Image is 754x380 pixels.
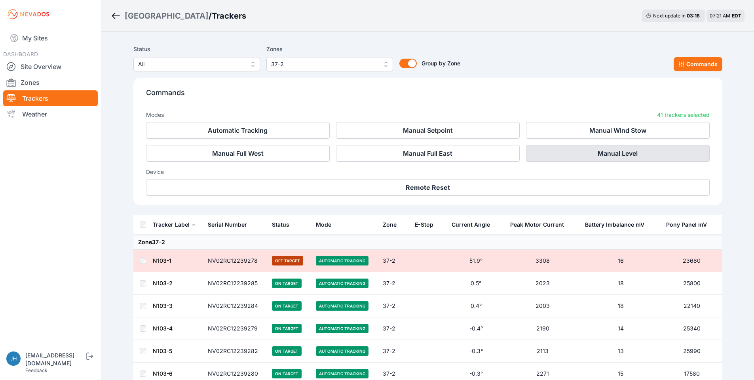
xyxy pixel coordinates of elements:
td: 25340 [661,317,722,340]
td: 25800 [661,272,722,295]
td: 37-2 [378,250,410,272]
div: Peak Motor Current [510,221,564,229]
div: 03 : 16 [687,13,701,19]
button: Mode [316,215,338,234]
span: On Target [272,301,302,311]
button: Remote Reset [146,179,710,196]
td: 14 [580,317,661,340]
span: Automatic Tracking [316,301,368,311]
a: My Sites [3,29,98,48]
span: On Target [272,279,302,288]
span: Next update in [653,13,686,19]
button: Serial Number [208,215,253,234]
td: -0.4° [447,317,505,340]
div: Status [272,221,289,229]
button: Zone [383,215,403,234]
span: On Target [272,369,302,378]
span: Automatic Tracking [316,346,368,356]
td: 23680 [661,250,722,272]
div: Zone [383,221,397,229]
button: Manual Full East [336,145,520,162]
td: 3308 [505,250,580,272]
p: Commands [146,87,710,105]
label: Zones [266,44,393,54]
td: NV02RC12239285 [203,272,268,295]
button: Pony Panel mV [666,215,713,234]
button: Current Angle [452,215,496,234]
td: NV02RC12239284 [203,295,268,317]
button: Status [272,215,296,234]
a: N103-6 [153,370,173,377]
button: Battery Imbalance mV [585,215,651,234]
td: 37-2 [378,272,410,295]
button: Commands [674,57,722,71]
td: 13 [580,340,661,363]
button: Manual Full West [146,145,330,162]
td: -0.3° [447,340,505,363]
div: Current Angle [452,221,490,229]
span: Automatic Tracking [316,279,368,288]
span: On Target [272,346,302,356]
span: Automatic Tracking [316,369,368,378]
span: Automatic Tracking [316,324,368,333]
span: All [138,59,244,69]
img: Nevados [6,8,51,21]
p: 41 trackers selected [657,111,710,119]
div: [EMAIL_ADDRESS][DOMAIN_NAME] [25,351,85,367]
label: Status [133,44,260,54]
td: 25990 [661,340,722,363]
button: Manual Wind Stow [526,122,710,139]
td: 18 [580,272,661,295]
td: 2113 [505,340,580,363]
a: Feedback [25,367,47,373]
span: EDT [732,13,741,19]
nav: Breadcrumb [111,6,246,26]
a: N103-1 [153,257,171,264]
td: NV02RC12239279 [203,317,268,340]
h3: Device [146,168,710,176]
td: 51.9° [447,250,505,272]
a: [GEOGRAPHIC_DATA] [125,10,209,21]
a: N103-3 [153,302,173,309]
div: Serial Number [208,221,247,229]
button: Automatic Tracking [146,122,330,139]
span: 37-2 [271,59,377,69]
button: 37-2 [266,57,393,71]
a: Site Overview [3,59,98,74]
a: N103-4 [153,325,173,332]
div: E-Stop [415,221,433,229]
span: Off Target [272,256,303,265]
button: Tracker Label [153,215,196,234]
td: 0.5° [447,272,505,295]
td: NV02RC12239282 [203,340,268,363]
a: Weather [3,106,98,122]
span: Automatic Tracking [316,256,368,265]
td: 37-2 [378,340,410,363]
td: 2190 [505,317,580,340]
div: Pony Panel mV [666,221,707,229]
span: Group by Zone [422,60,460,67]
td: NV02RC12239278 [203,250,268,272]
div: Tracker Label [153,221,190,229]
a: Trackers [3,90,98,106]
td: 16 [580,250,661,272]
td: 0.4° [447,295,505,317]
td: 37-2 [378,317,410,340]
td: Zone 37-2 [133,235,722,250]
a: N103-5 [153,348,172,354]
button: All [133,57,260,71]
h3: Trackers [212,10,246,21]
span: 07:21 AM [710,13,730,19]
button: Manual Level [526,145,710,162]
button: E-Stop [415,215,440,234]
a: N103-2 [153,280,173,286]
div: Mode [316,221,331,229]
button: Manual Setpoint [336,122,520,139]
h3: Modes [146,111,164,119]
a: Zones [3,74,98,90]
img: jhaberkorn@invenergy.com [6,351,21,366]
td: 18 [580,295,661,317]
button: Peak Motor Current [510,215,570,234]
span: On Target [272,324,302,333]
